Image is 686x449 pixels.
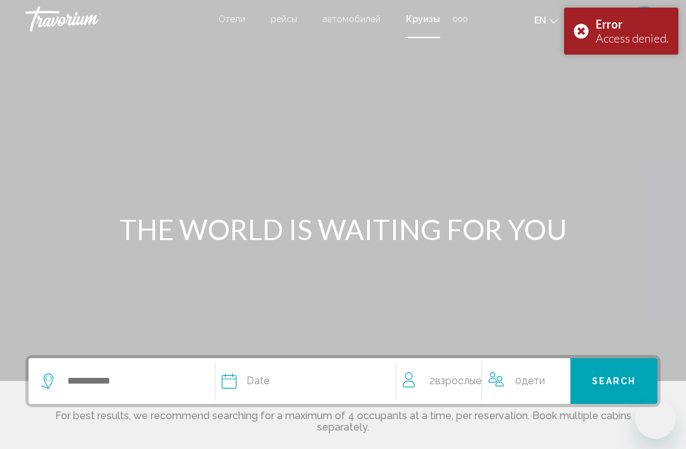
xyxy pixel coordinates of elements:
button: Change language [534,11,558,29]
a: автомобилей [323,14,380,24]
button: Search [570,358,657,404]
a: Круизы [406,14,440,24]
span: Дети [521,375,545,387]
span: 2 [429,372,481,390]
span: Search [592,377,636,387]
button: Travelers: 2 adults, 0 children [396,358,570,404]
iframe: Кнопка запуска окна обмена сообщениями [635,398,676,439]
button: Extra navigation items [453,9,467,29]
h1: THE WORLD IS WAITING FOR YOU [105,213,581,246]
span: en [534,15,546,25]
p: For best results, we recommend searching for a maximum of 4 occupants at a time, per reservation.... [25,407,661,433]
a: Travorium [25,6,206,32]
span: Взрослые [435,375,481,387]
div: Access denied. [596,31,669,45]
span: 0 [515,372,545,390]
button: Date [222,358,395,404]
a: рейсы [271,14,297,24]
a: Отели [219,14,245,24]
div: Error [596,17,669,31]
button: User Menu [628,6,661,32]
span: Date [246,372,269,390]
div: Search widget [29,358,657,404]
